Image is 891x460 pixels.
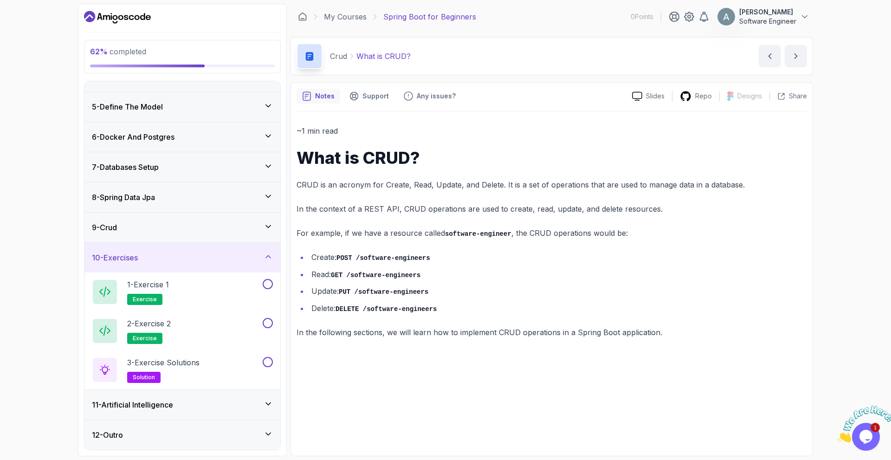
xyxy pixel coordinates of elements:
[631,12,653,21] p: 0 Points
[298,12,307,21] a: Dashboard
[84,122,280,152] button: 6-Docker And Postgres
[672,91,719,102] a: Repo
[92,162,159,173] h3: 7 - Databases Setup
[84,390,280,420] button: 11-Artificial Intelligence
[336,254,430,262] code: POST /software-engineers
[92,131,174,143] h3: 6 - Docker And Postgres
[297,227,807,240] p: For example, if we have a resource called , the CRUD operations would be:
[297,89,340,104] button: notes button
[84,243,280,272] button: 10-Exercises
[398,89,461,104] button: Feedback button
[84,92,280,122] button: 5-Define The Model
[315,91,335,101] p: Notes
[417,91,456,101] p: Any issues?
[625,91,672,101] a: Slides
[84,152,280,182] button: 7-Databases Setup
[92,279,273,305] button: 1-Exercise 1exercise
[309,302,807,315] li: Delete:
[362,91,389,101] p: Support
[92,429,123,441] h3: 12 - Outro
[84,420,280,450] button: 12-Outro
[92,318,273,344] button: 2-Exercise 2exercise
[297,202,807,215] p: In the context of a REST API, CRUD operations are used to create, read, update, and delete resour...
[356,51,411,62] p: What is CRUD?
[84,182,280,212] button: 8-Spring Data Jpa
[769,91,807,101] button: Share
[339,288,428,296] code: PUT /software-engineers
[833,402,891,446] iframe: chat widget
[92,252,138,263] h3: 10 - Exercises
[92,101,163,112] h3: 5 - Define The Model
[90,47,146,56] span: completed
[330,51,347,62] p: Crud
[92,357,273,383] button: 3-Exercise Solutionssolution
[739,17,796,26] p: Software Engineer
[133,335,157,342] span: exercise
[383,11,476,22] p: Spring Boot for Beginners
[737,91,762,101] p: Designs
[695,91,712,101] p: Repo
[309,285,807,298] li: Update:
[331,272,420,279] code: GET /software-engineers
[336,305,437,313] code: DELETE /software-engineers
[717,8,735,26] img: user profile image
[127,279,169,290] p: 1 - Exercise 1
[90,47,108,56] span: 62 %
[309,251,807,264] li: Create:
[297,178,807,191] p: CRUD is an acronym for Create, Read, Update, and Delete. It is a set of operations that are used ...
[297,326,807,339] p: In the following sections, we will learn how to implement CRUD operations in a Spring Boot applic...
[445,230,511,238] code: software-engineer
[127,357,200,368] p: 3 - Exercise Solutions
[84,213,280,242] button: 9-Crud
[84,10,151,25] a: Dashboard
[789,91,807,101] p: Share
[133,296,157,303] span: exercise
[297,149,807,167] h1: What is CRUD?
[646,91,665,101] p: Slides
[297,124,807,137] p: ~1 min read
[309,268,807,281] li: Read:
[324,11,367,22] a: My Courses
[759,45,781,67] button: previous content
[133,374,155,381] span: solution
[739,7,796,17] p: [PERSON_NAME]
[717,7,809,26] button: user profile image[PERSON_NAME]Software Engineer
[4,4,61,40] img: Chat attention grabber
[344,89,394,104] button: Support button
[127,318,171,329] p: 2 - Exercise 2
[92,222,117,233] h3: 9 - Crud
[92,192,155,203] h3: 8 - Spring Data Jpa
[785,45,807,67] button: next content
[92,399,173,410] h3: 11 - Artificial Intelligence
